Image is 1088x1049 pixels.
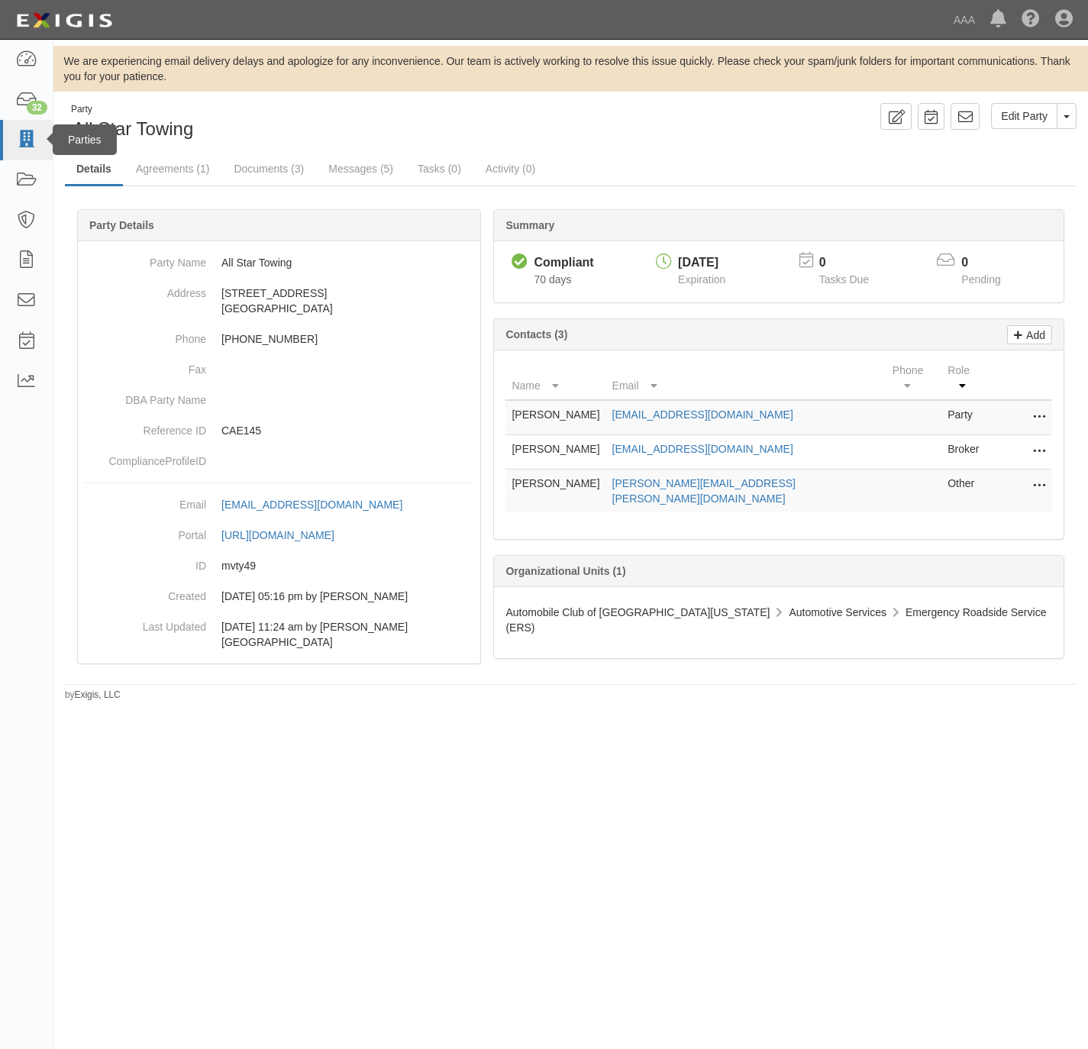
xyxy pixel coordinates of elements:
span: Automotive Services [789,606,886,618]
td: Party [941,400,991,435]
div: All Star Towing [65,103,560,142]
a: [URL][DOMAIN_NAME] [221,529,351,541]
a: [EMAIL_ADDRESS][DOMAIN_NAME] [612,443,793,455]
a: [EMAIL_ADDRESS][DOMAIN_NAME] [612,408,793,421]
dd: mvty49 [84,550,474,581]
p: Add [1022,326,1045,344]
div: [EMAIL_ADDRESS][DOMAIN_NAME] [221,497,402,512]
span: Expiration [678,273,725,286]
b: Party Details [89,219,154,231]
a: [EMAIL_ADDRESS][DOMAIN_NAME] [221,499,419,511]
dt: Last Updated [84,612,206,634]
dt: Fax [84,354,206,377]
a: AAA [946,5,983,35]
dt: Reference ID [84,415,206,438]
div: Compliant [534,254,593,272]
dd: [PHONE_NUMBER] [84,324,474,354]
th: Name [505,357,605,400]
p: 0 [819,254,888,272]
td: Broker [941,435,991,470]
p: 0 [961,254,1019,272]
a: Details [65,153,123,186]
dt: Portal [84,520,206,543]
a: Messages (5) [317,153,405,184]
img: logo-5460c22ac91f19d4615b14bd174203de0afe785f0fc80cf4dbbc73dc1793850b.png [11,7,117,34]
span: Tasks Due [819,273,869,286]
dt: Party Name [84,247,206,270]
small: by [65,689,121,702]
div: We are experiencing email delivery delays and apologize for any inconvenience. Our team is active... [53,53,1088,84]
a: Add [1007,325,1052,344]
a: [PERSON_NAME][EMAIL_ADDRESS][PERSON_NAME][DOMAIN_NAME] [612,477,796,505]
a: Tasks (0) [406,153,473,184]
a: Edit Party [991,103,1057,129]
b: Contacts (3) [505,328,567,341]
dt: Phone [84,324,206,347]
dd: [STREET_ADDRESS] [GEOGRAPHIC_DATA] [84,278,474,324]
a: Documents (3) [222,153,315,184]
dt: Address [84,278,206,301]
span: Pending [961,273,1000,286]
span: Automobile Club of [GEOGRAPHIC_DATA][US_STATE] [505,606,770,618]
b: Summary [505,219,554,231]
div: [DATE] [678,254,725,272]
td: [PERSON_NAME] [505,470,605,513]
b: Organizational Units (1) [505,565,625,577]
div: Parties [53,124,117,155]
a: Agreements (1) [124,153,221,184]
dt: ID [84,550,206,573]
dt: ComplianceProfileID [84,446,206,469]
dd: All Star Towing [84,247,474,278]
div: Party [71,103,193,116]
dd: 09/23/2024 05:16 pm by Samantha Molina [84,581,474,612]
th: Phone [886,357,941,400]
td: Other [941,470,991,513]
dt: Created [84,581,206,604]
td: [PERSON_NAME] [505,435,605,470]
td: [PERSON_NAME] [505,400,605,435]
i: Help Center - Complianz [1022,11,1040,29]
th: Role [941,357,991,400]
dt: DBA Party Name [84,385,206,408]
span: All Star Towing [73,118,193,139]
div: 32 [27,101,47,115]
i: Compliant [512,254,528,270]
p: CAE145 [221,423,474,438]
a: Exigis, LLC [75,689,121,700]
a: Activity (0) [474,153,547,184]
dt: Email [84,489,206,512]
th: Email [606,357,886,400]
dd: 10/15/2024 11:24 am by Nsy Archibong-Usoro [84,612,474,657]
span: Since 06/13/2025 [534,273,571,286]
